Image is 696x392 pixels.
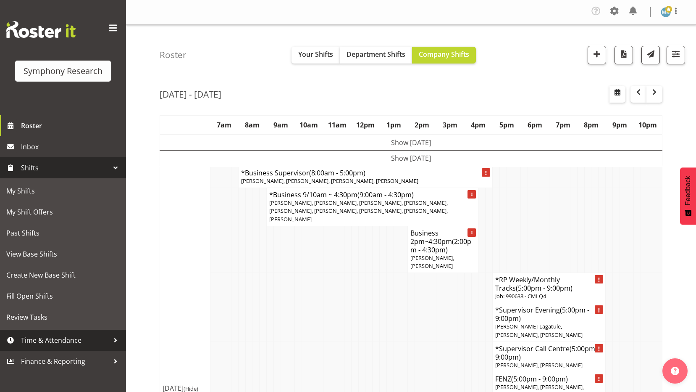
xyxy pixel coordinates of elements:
[410,254,454,270] span: [PERSON_NAME], [PERSON_NAME]
[267,116,295,135] th: 9am
[340,47,412,64] button: Department Shifts
[6,206,120,218] span: My Shift Offers
[671,367,679,375] img: help-xxl-2.png
[667,46,685,64] button: Filter Shifts
[511,374,568,384] span: (5:00pm - 9:00pm)
[680,167,696,225] button: Feedback - Show survey
[495,375,603,383] h4: FENZ
[269,199,448,222] span: [PERSON_NAME], [PERSON_NAME], [PERSON_NAME], [PERSON_NAME], [PERSON_NAME], [PERSON_NAME], [PERSON...
[160,89,221,100] h2: [DATE] - [DATE]
[295,116,323,135] th: 10am
[2,265,124,286] a: Create New Base Shift
[2,286,124,307] a: Fill Open Shifts
[347,50,405,59] span: Department Shifts
[269,191,475,199] h4: *Business 9/10am ~ 4:30pm
[634,116,662,135] th: 10pm
[6,248,120,260] span: View Base Shifts
[6,269,120,281] span: Create New Base Shift
[21,162,109,174] span: Shifts
[615,46,633,64] button: Download a PDF of the roster according to the set date range.
[21,355,109,368] span: Finance & Reporting
[495,306,603,323] h4: *Supervisor Evening
[495,361,583,369] span: [PERSON_NAME], [PERSON_NAME]
[6,290,120,302] span: Fill Open Shifts
[323,116,351,135] th: 11am
[684,176,692,205] span: Feedback
[609,86,625,103] button: Select a specific date within the roster.
[292,47,340,64] button: Your Shifts
[298,50,333,59] span: Your Shifts
[521,116,549,135] th: 6pm
[2,201,124,222] a: My Shift Offers
[410,237,471,254] span: (2:00pm - 4:30pm)
[577,116,605,135] th: 8pm
[495,344,603,361] h4: *Supervisor Call Centre
[641,46,660,64] button: Send a list of all shifts for the selected filtered period to all rostered employees.
[160,50,186,60] h4: Roster
[238,116,266,135] th: 8am
[516,283,573,293] span: (5:00pm - 9:00pm)
[436,116,464,135] th: 3pm
[495,292,603,300] p: Job: 990638 - CMI Q4
[357,190,414,199] span: (9:00am - 4:30pm)
[24,65,102,77] div: Symphony Research
[6,227,120,239] span: Past Shifts
[210,116,238,135] th: 7am
[2,307,124,328] a: Review Tasks
[241,169,490,177] h4: *Business Supervisor
[2,180,124,201] a: My Shifts
[2,222,124,244] a: Past Shifts
[6,185,120,197] span: My Shifts
[309,168,365,177] span: (8:00am - 5:00pm)
[588,46,606,64] button: Add a new shift
[495,305,589,323] span: (5:00pm - 9:00pm)
[408,116,436,135] th: 2pm
[6,311,120,323] span: Review Tasks
[464,116,492,135] th: 4pm
[2,244,124,265] a: View Base Shifts
[6,21,76,38] img: Rosterit website logo
[495,344,599,362] span: (5:00pm - 9:00pm)
[160,135,662,151] td: Show [DATE]
[21,140,122,153] span: Inbox
[410,229,475,254] h4: Business 2pm~4:30pm
[495,275,603,292] h4: *RP Weekly/Monthly Tracks
[419,50,469,59] span: Company Shifts
[21,119,122,132] span: Roster
[380,116,408,135] th: 1pm
[241,177,418,185] span: [PERSON_NAME], [PERSON_NAME], [PERSON_NAME], [PERSON_NAME]
[661,7,671,17] img: marama-rihari1262.jpg
[493,116,521,135] th: 5pm
[549,116,577,135] th: 7pm
[351,116,379,135] th: 12pm
[495,323,583,338] span: [PERSON_NAME]-Lagatule, [PERSON_NAME], [PERSON_NAME]
[160,151,662,166] td: Show [DATE]
[412,47,476,64] button: Company Shifts
[21,334,109,347] span: Time & Attendance
[606,116,634,135] th: 9pm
